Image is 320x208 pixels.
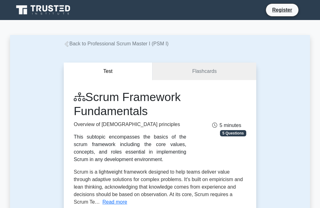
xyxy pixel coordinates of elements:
[74,169,243,205] span: Scrum is a lightweight framework designed to help teams deliver value through adaptive solutions ...
[74,121,186,128] p: Overview of [DEMOGRAPHIC_DATA] principles
[74,90,186,118] h1: Scrum Framework Fundamentals
[64,63,152,80] button: Test
[152,63,256,80] a: Flashcards
[212,123,241,128] span: 5 minutes
[74,133,186,163] div: This subtopic encompasses the basics of the scrum framework including the core values, concepts, ...
[102,198,127,206] button: Read more
[220,130,246,136] span: 5 Questions
[64,41,168,46] a: Back to Professional Scrum Master I (PSM I)
[268,6,296,14] a: Register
